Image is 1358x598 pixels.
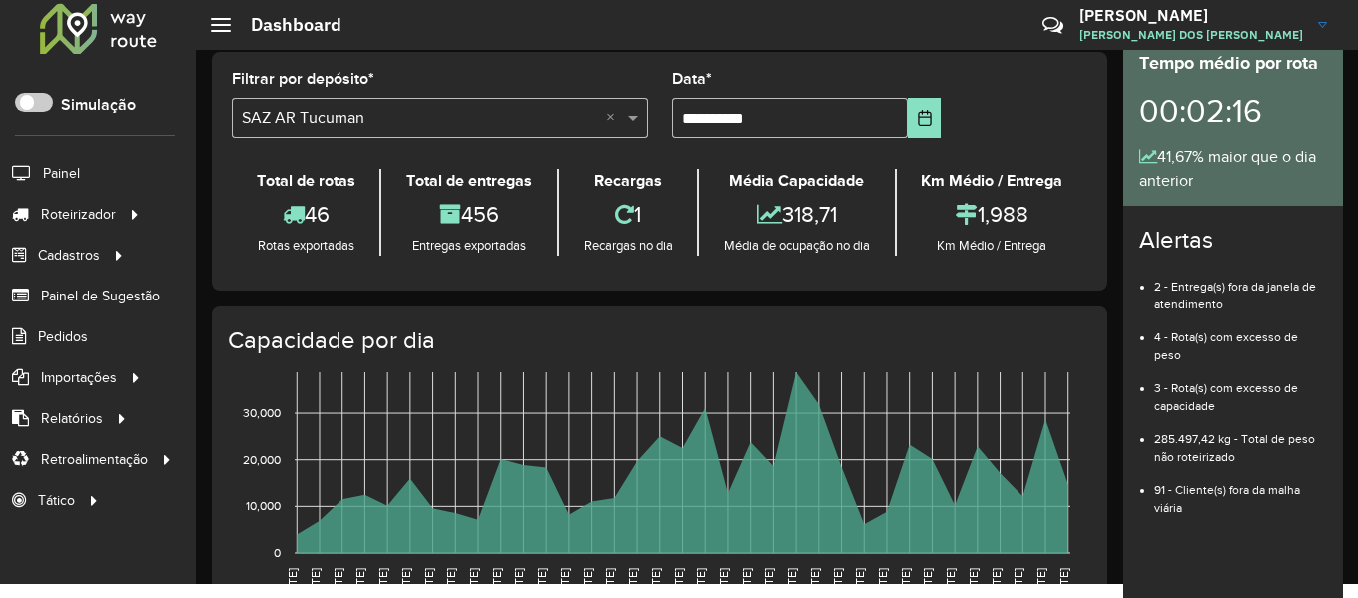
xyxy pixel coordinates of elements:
[386,193,551,236] div: 456
[232,67,374,91] label: Filtrar por depósito
[61,93,136,117] label: Simulação
[246,499,281,512] text: 10,000
[1031,4,1074,47] a: Contato Rápido
[237,236,374,256] div: Rotas exportadas
[1079,6,1303,25] h3: [PERSON_NAME]
[1154,263,1327,313] li: 2 - Entrega(s) fora da janela de atendimento
[1139,145,1327,193] div: 41,67% maior que o dia anterior
[1139,77,1327,145] div: 00:02:16
[41,408,103,429] span: Relatórios
[564,193,692,236] div: 1
[1154,364,1327,415] li: 3 - Rota(s) com excesso de capacidade
[237,193,374,236] div: 46
[38,490,75,511] span: Tático
[672,67,712,91] label: Data
[1139,50,1327,77] div: Tempo médio por rota
[274,546,281,559] text: 0
[41,367,117,388] span: Importações
[41,286,160,306] span: Painel de Sugestão
[38,326,88,347] span: Pedidos
[38,245,100,266] span: Cadastros
[606,106,623,130] span: Clear all
[386,169,551,193] div: Total de entregas
[386,236,551,256] div: Entregas exportadas
[237,169,374,193] div: Total de rotas
[902,236,1082,256] div: Km Médio / Entrega
[228,326,1087,355] h4: Capacidade por dia
[243,406,281,419] text: 30,000
[1139,226,1327,255] h4: Alertas
[243,453,281,466] text: 20,000
[564,169,692,193] div: Recargas
[43,163,80,184] span: Painel
[1154,466,1327,517] li: 91 - Cliente(s) fora da malha viária
[902,169,1082,193] div: Km Médio / Entrega
[564,236,692,256] div: Recargas no dia
[704,169,889,193] div: Média Capacidade
[1154,415,1327,466] li: 285.497,42 kg - Total de peso não roteirizado
[41,204,116,225] span: Roteirizador
[1079,26,1303,44] span: [PERSON_NAME] DOS [PERSON_NAME]
[704,236,889,256] div: Média de ocupação no dia
[231,14,341,36] h2: Dashboard
[41,449,148,470] span: Retroalimentação
[902,193,1082,236] div: 1,988
[704,193,889,236] div: 318,71
[1154,313,1327,364] li: 4 - Rota(s) com excesso de peso
[908,98,941,138] button: Choose Date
